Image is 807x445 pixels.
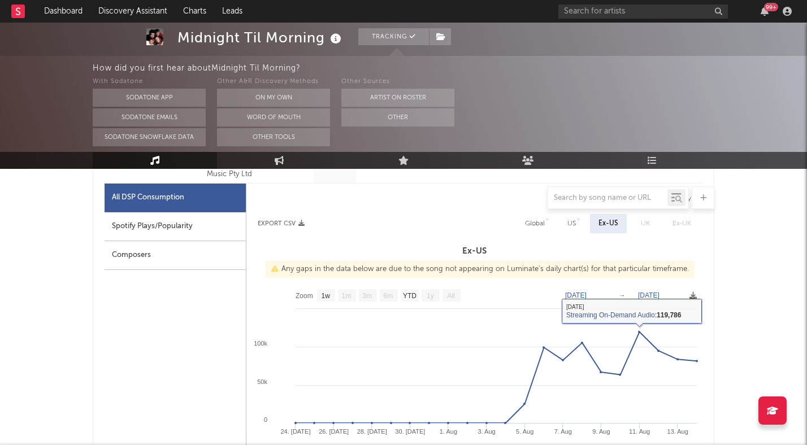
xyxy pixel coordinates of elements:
button: Sodatone Emails [93,108,206,126]
div: With Sodatone [93,75,206,89]
text: → [619,291,626,299]
div: How did you first hear about Midnight Til Morning ? [93,62,807,75]
text: All [447,292,454,300]
button: Sodatone App [93,89,206,107]
text: 28. [DATE] [357,428,387,435]
text: 5. Aug [516,428,533,435]
button: 99+ [761,7,769,16]
text: Zoom [296,292,313,300]
input: Search by song name or URL [548,194,667,203]
div: US [567,217,576,230]
text: 24. [DATE] [281,428,311,435]
text: 1w [322,292,331,300]
text: YTD [403,292,416,300]
text: 3. Aug [478,428,495,435]
div: Ex-US [598,217,618,230]
text: 1. Aug [440,428,457,435]
div: Composers [105,241,246,270]
input: Search for artists [558,5,728,19]
div: 99 + [764,3,778,11]
div: Spotify Plays/Popularity [105,212,246,241]
text: 100k [254,340,267,347]
text: 13. Aug [667,428,688,435]
div: Other A&R Discovery Methods [217,75,330,89]
button: On My Own [217,89,330,107]
text: 3m [363,292,372,300]
button: Other Tools [217,128,330,146]
button: Sodatone Snowflake Data [93,128,206,146]
div: Any gaps in the data below are due to the song not appearing on Luminate's daily chart(s) for tha... [266,261,695,278]
text: 1y [427,292,434,300]
button: Export CSV [258,220,305,227]
div: Midnight Til Morning [177,28,344,47]
button: Word Of Mouth [217,108,330,126]
button: Other [341,108,454,126]
div: Other Sources [341,75,454,89]
text: 9. Aug [592,428,610,435]
text: 50k [257,378,267,385]
div: All DSP Consumption [105,184,246,212]
button: Artist on Roster [341,89,454,107]
div: Global [525,217,545,230]
text: 1m [342,292,352,300]
text: 0 [264,416,267,423]
text: [DATE] [638,291,660,299]
text: 6m [384,292,393,300]
text: 7. Aug [554,428,572,435]
button: Tracking [358,28,429,45]
h3: Ex-US [246,245,702,258]
text: 11. Aug [629,428,650,435]
text: 30. [DATE] [395,428,425,435]
text: 26. [DATE] [319,428,349,435]
text: [DATE] [565,291,587,299]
